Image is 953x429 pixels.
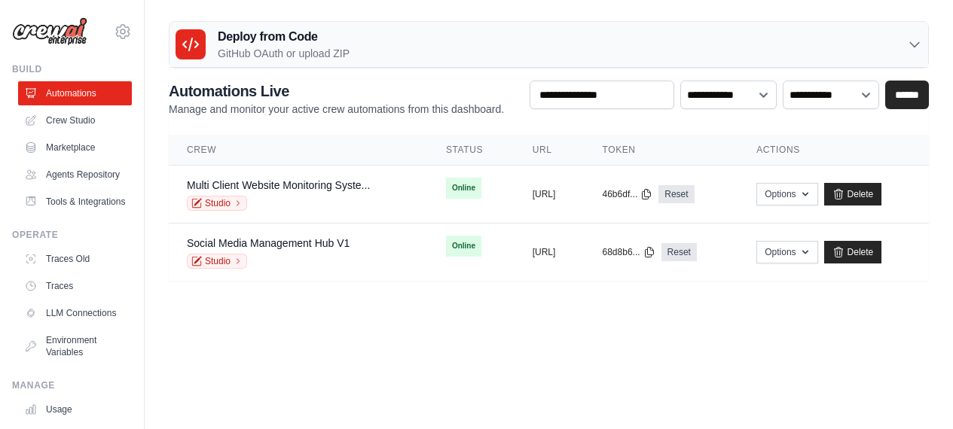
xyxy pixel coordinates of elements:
[187,237,350,249] a: Social Media Management Hub V1
[446,178,481,199] span: Online
[187,196,247,211] a: Studio
[18,108,132,132] a: Crew Studio
[169,81,504,102] h2: Automations Live
[18,247,132,271] a: Traces Old
[18,163,132,187] a: Agents Repository
[169,135,428,166] th: Crew
[18,328,132,364] a: Environment Variables
[187,254,247,269] a: Studio
[18,301,132,325] a: LLM Connections
[515,135,585,166] th: URL
[18,135,132,160] a: Marketplace
[18,274,132,298] a: Traces
[738,135,929,166] th: Actions
[12,63,132,75] div: Build
[603,188,653,200] button: 46b6df...
[428,135,515,166] th: Status
[585,135,739,166] th: Token
[756,241,817,263] button: Options
[661,243,697,261] a: Reset
[18,397,132,421] a: Usage
[756,183,817,205] button: Options
[824,241,882,263] a: Delete
[658,185,694,203] a: Reset
[187,179,370,191] a: Multi Client Website Monitoring Syste...
[18,81,132,105] a: Automations
[18,190,132,214] a: Tools & Integrations
[218,46,350,61] p: GitHub OAuth or upload ZIP
[218,28,350,46] h3: Deploy from Code
[12,229,132,241] div: Operate
[603,246,655,258] button: 68d8b6...
[12,17,87,46] img: Logo
[824,183,882,205] a: Delete
[169,102,504,117] p: Manage and monitor your active crew automations from this dashboard.
[446,236,481,257] span: Online
[12,379,132,391] div: Manage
